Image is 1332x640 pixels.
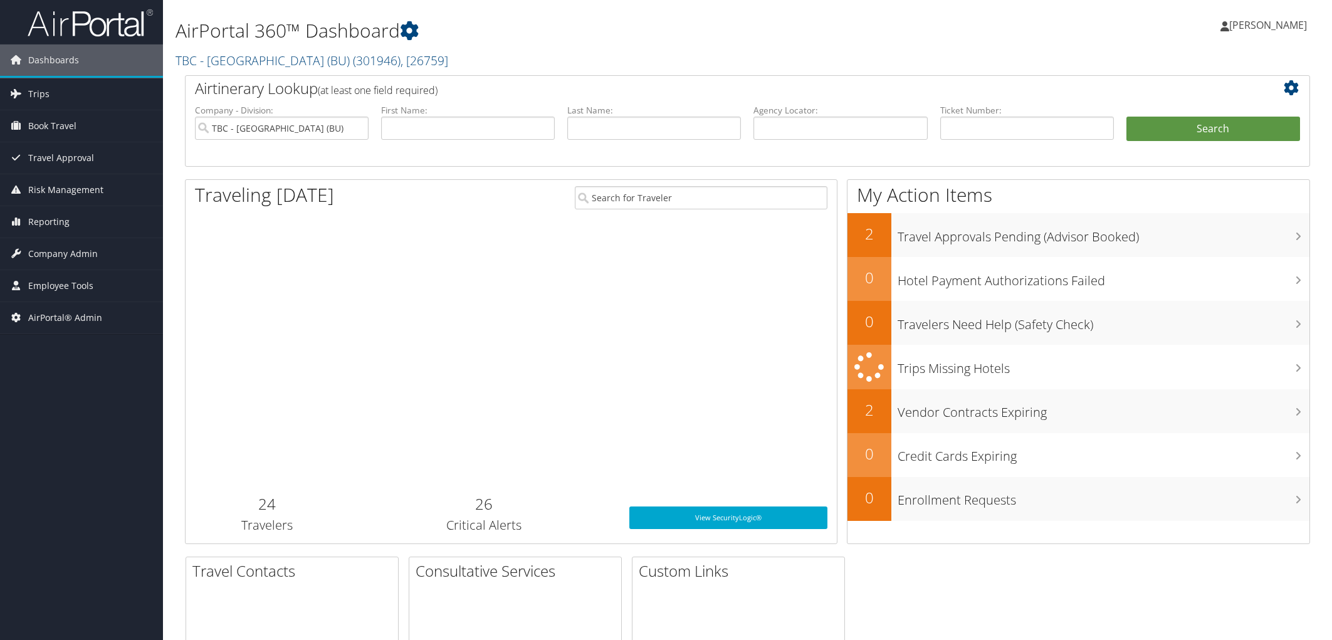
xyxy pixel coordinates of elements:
[195,78,1207,99] h2: Airtinerary Lookup
[898,354,1309,377] h3: Trips Missing Hotels
[847,301,1309,345] a: 0Travelers Need Help (Safety Check)
[353,52,401,69] span: ( 301946 )
[847,267,891,288] h2: 0
[28,78,50,110] span: Trips
[176,52,448,69] a: TBC - [GEOGRAPHIC_DATA] (BU)
[195,104,369,117] label: Company - Division:
[28,174,103,206] span: Risk Management
[639,560,844,582] h2: Custom Links
[847,345,1309,389] a: Trips Missing Hotels
[28,8,153,38] img: airportal-logo.png
[898,397,1309,421] h3: Vendor Contracts Expiring
[28,142,94,174] span: Travel Approval
[847,223,891,244] h2: 2
[898,310,1309,333] h3: Travelers Need Help (Safety Check)
[847,389,1309,433] a: 2Vendor Contracts Expiring
[940,104,1114,117] label: Ticket Number:
[567,104,741,117] label: Last Name:
[358,517,611,534] h3: Critical Alerts
[847,477,1309,521] a: 0Enrollment Requests
[28,302,102,333] span: AirPortal® Admin
[1229,18,1307,32] span: [PERSON_NAME]
[1220,6,1319,44] a: [PERSON_NAME]
[847,487,891,508] h2: 0
[28,238,98,270] span: Company Admin
[847,213,1309,257] a: 2Travel Approvals Pending (Advisor Booked)
[28,270,93,302] span: Employee Tools
[401,52,448,69] span: , [ 26759 ]
[1126,117,1300,142] button: Search
[847,399,891,421] h2: 2
[381,104,555,117] label: First Name:
[753,104,927,117] label: Agency Locator:
[318,83,438,97] span: (at least one field required)
[28,45,79,76] span: Dashboards
[898,441,1309,465] h3: Credit Cards Expiring
[898,266,1309,290] h3: Hotel Payment Authorizations Failed
[195,182,334,208] h1: Traveling [DATE]
[416,560,621,582] h2: Consultative Services
[847,433,1309,477] a: 0Credit Cards Expiring
[898,222,1309,246] h3: Travel Approvals Pending (Advisor Booked)
[847,443,891,464] h2: 0
[28,206,70,238] span: Reporting
[847,311,891,332] h2: 0
[192,560,398,582] h2: Travel Contacts
[898,485,1309,509] h3: Enrollment Requests
[195,517,339,534] h3: Travelers
[358,493,611,515] h2: 26
[575,186,827,209] input: Search for Traveler
[629,506,827,529] a: View SecurityLogic®
[847,182,1309,208] h1: My Action Items
[847,257,1309,301] a: 0Hotel Payment Authorizations Failed
[176,18,938,44] h1: AirPortal 360™ Dashboard
[28,110,76,142] span: Book Travel
[195,493,339,515] h2: 24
